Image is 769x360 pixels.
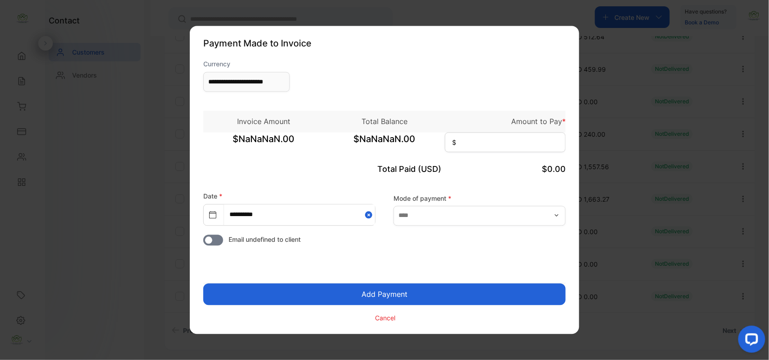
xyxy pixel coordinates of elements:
p: Amount to Pay [445,116,566,127]
label: Mode of payment [394,194,566,203]
button: Add Payment [203,284,566,305]
button: Close [365,205,375,225]
label: Currency [203,60,290,69]
p: Total Balance [324,116,445,127]
span: $NaNaNaN.00 [203,133,324,155]
p: Invoice Amount [203,116,324,127]
p: Total Paid (USD) [324,163,445,175]
span: $0.00 [542,165,566,174]
p: Payment Made to Invoice [203,37,566,51]
span: Email undefined to client [229,235,301,245]
iframe: LiveChat chat widget [731,322,769,360]
p: Cancel [375,313,396,323]
span: $NaNaNaN.00 [324,133,445,155]
label: Date [203,193,222,200]
span: $ [452,138,456,148]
